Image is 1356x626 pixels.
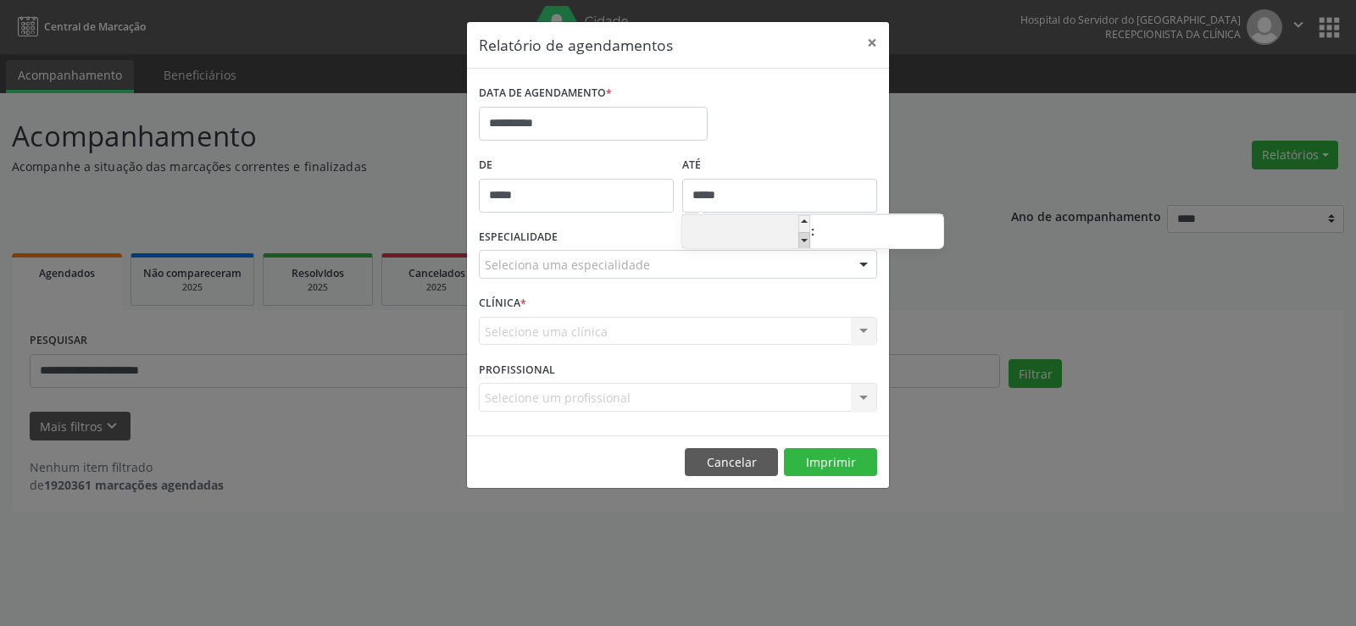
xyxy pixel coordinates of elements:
label: ATÉ [682,152,877,179]
button: Imprimir [784,448,877,477]
label: DATA DE AGENDAMENTO [479,80,612,107]
label: De [479,152,674,179]
button: Close [855,22,889,64]
h5: Relatório de agendamentos [479,34,673,56]
button: Cancelar [685,448,778,477]
span: Seleciona uma especialidade [485,256,650,274]
input: Hour [682,216,810,250]
label: PROFISSIONAL [479,357,555,383]
input: Minute [815,216,943,250]
span: : [810,214,815,248]
label: CLÍNICA [479,291,526,317]
label: ESPECIALIDADE [479,224,558,251]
